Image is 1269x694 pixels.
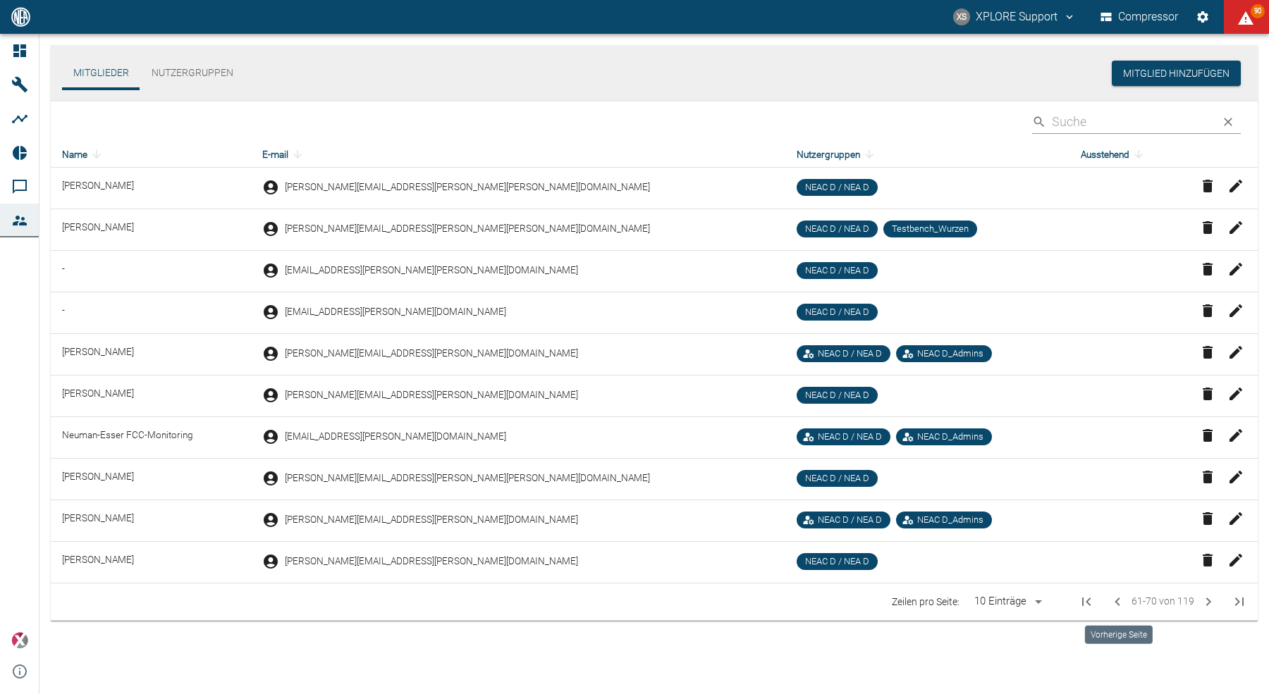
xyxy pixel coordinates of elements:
button: Compressor [1098,4,1182,30]
span: [EMAIL_ADDRESS][PERSON_NAME][PERSON_NAME][DOMAIN_NAME] [285,264,578,277]
div: E-mail [262,146,774,163]
span: [PERSON_NAME][EMAIL_ADDRESS][PERSON_NAME][DOMAIN_NAME] [285,554,578,568]
input: Search [1052,109,1210,134]
td: - [51,292,251,334]
span: 61-70 von 119 [1132,593,1194,609]
button: First Page [1069,585,1103,619]
button: Next Page [1194,588,1222,616]
img: logo [10,7,32,26]
span: Nutzergruppen [797,146,878,163]
td: Neuman-Esser FCC-Monitoring [51,417,251,459]
span: Ausstehend [1081,146,1148,163]
span: Nächste Seite [1194,588,1222,616]
p: Zeilen pro Seite: [892,595,960,609]
span: NEAC D / NEA D [799,223,875,236]
span: NEAC D / NEA D [812,430,888,444]
button: Last Page [1222,585,1256,619]
td: [PERSON_NAME] [51,376,251,417]
button: Einstellungen [1190,4,1215,30]
span: NEAC D_Admins [912,514,989,527]
div: Vorherige Seite [1085,626,1153,644]
span: Testbench_Wurzen [886,223,974,236]
td: [PERSON_NAME] [51,334,251,376]
td: [PERSON_NAME] [51,542,251,583]
button: Nutzergruppen [140,56,245,90]
span: NEAC D / NEA D [799,472,875,485]
td: [PERSON_NAME] [51,168,251,209]
span: E-mail [262,146,307,163]
svg: Suche [1032,115,1046,129]
div: XS [953,8,970,25]
button: Mitglieder [62,56,140,90]
span: NEAC D / NEA D [799,264,875,278]
div: Ausstehend [1081,146,1179,163]
span: NEAC D_Admins [912,347,989,361]
span: [EMAIL_ADDRESS][PERSON_NAME][DOMAIN_NAME] [285,305,506,318]
span: [PERSON_NAME][EMAIL_ADDRESS][PERSON_NAME][PERSON_NAME][DOMAIN_NAME] [285,222,650,235]
span: NEAC D / NEA D [799,181,875,194]
button: Mitglied hinzufügen [1112,61,1241,87]
span: [PERSON_NAME][EMAIL_ADDRESS][PERSON_NAME][PERSON_NAME][DOMAIN_NAME] [285,471,650,485]
span: Erste Seite [1069,585,1103,619]
td: - [51,251,251,292]
div: 10 Einträge [971,594,1030,609]
span: NEAC D_Admins [912,430,989,444]
span: Vorherige Seite [1103,588,1132,616]
span: 90 [1251,4,1265,18]
span: NEAC D / NEA D [799,306,875,319]
span: Name [62,146,106,163]
td: [PERSON_NAME] [51,209,251,251]
span: NEAC D / NEA D [812,514,888,527]
button: compressors@neaxplore.com [951,4,1078,30]
td: [PERSON_NAME] [51,459,251,500]
span: [PERSON_NAME][EMAIL_ADDRESS][PERSON_NAME][DOMAIN_NAME] [285,388,578,402]
div: Name [62,146,240,163]
span: [PERSON_NAME][EMAIL_ADDRESS][PERSON_NAME][PERSON_NAME][DOMAIN_NAME] [285,180,650,194]
span: NEAC D / NEA D [799,389,875,402]
span: [EMAIL_ADDRESS][PERSON_NAME][DOMAIN_NAME] [285,430,506,443]
span: [PERSON_NAME][EMAIL_ADDRESS][PERSON_NAME][DOMAIN_NAME] [285,513,578,526]
img: Xplore Logo [11,632,28,649]
button: Previous Page [1103,588,1132,616]
span: NEAC D / NEA D [799,555,875,569]
span: [PERSON_NAME][EMAIL_ADDRESS][PERSON_NAME][DOMAIN_NAME] [285,347,578,360]
span: Letzte Seite [1222,585,1256,619]
td: [PERSON_NAME] [51,500,251,542]
div: Nutzergruppen [797,146,1058,163]
span: NEAC D / NEA D [812,347,888,361]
